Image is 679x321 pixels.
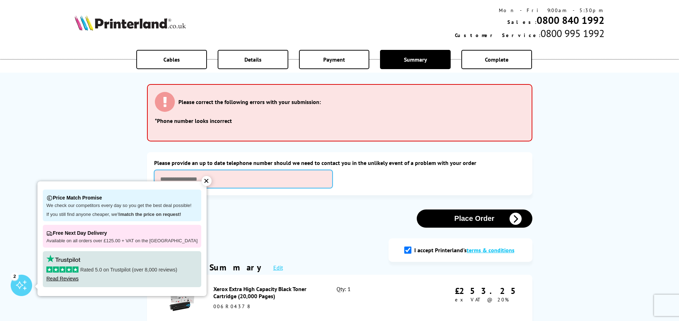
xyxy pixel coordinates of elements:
[414,247,518,254] label: I accept Printerland's
[485,56,508,63] span: Complete
[455,296,509,303] span: ex VAT @ 20%
[213,285,321,300] div: Xerox Extra High Capacity Black Toner Cartridge (20,000 Pages)
[455,7,604,14] div: Mon - Fri 9:00am - 5:30pm
[46,266,78,273] img: stars-5.svg
[178,98,321,105] h3: Please correct the following errors with your submission:
[46,228,198,238] p: Free Next Day Delivery
[213,303,321,310] div: 006R04378
[120,212,181,217] strong: match the price on request!
[163,56,180,63] span: Cables
[46,266,198,273] p: Rated 5.0 on Trustpilot (over 8,000 reviews)
[46,212,198,218] p: If you still find anyone cheaper, we'll
[46,238,198,244] p: Available on all orders over £125.00 + VAT on the [GEOGRAPHIC_DATA]
[323,56,345,63] span: Payment
[151,262,266,273] div: Order Summary
[537,14,604,27] a: 0800 840 1992
[336,285,410,317] div: Qty: 1
[75,15,186,31] img: Printerland Logo
[154,159,525,166] label: Please provide an up to date telephone number should we need to contact you in the unlikely event...
[273,264,283,271] a: Edit
[11,272,19,280] div: 2
[46,193,198,203] p: Price Match Promise
[169,288,194,313] img: Xerox Extra High Capacity Black Toner Cartridge (20,000 Pages)
[455,285,522,296] div: £253.25
[244,56,262,63] span: Details
[417,209,532,228] button: Place Order
[507,19,537,25] span: Sales:
[155,117,525,124] li: *Phone number looks incorrect
[467,247,515,254] a: modal_tc
[404,56,427,63] span: Summary
[455,32,541,38] span: Customer Service:
[46,203,198,209] p: We check our competitors every day so you get the best deal possible!
[46,255,80,263] img: trustpilot rating
[202,176,212,186] div: ✕
[541,27,604,40] span: 0800 995 1992
[46,276,78,281] a: Read Reviews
